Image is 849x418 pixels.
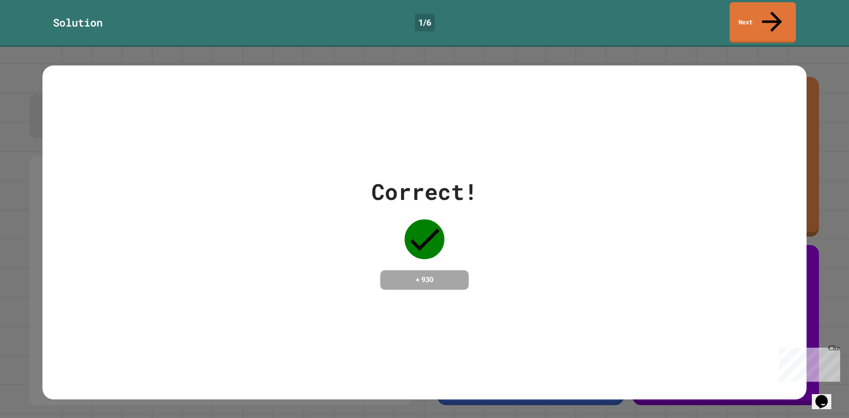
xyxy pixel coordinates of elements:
a: Next [730,2,796,43]
div: Solution [53,15,103,31]
div: 1 / 6 [415,14,435,31]
div: Chat with us now!Close [4,4,61,56]
iframe: chat widget [812,383,840,409]
div: Correct! [371,175,478,208]
iframe: chat widget [776,344,840,382]
h4: + 930 [389,275,460,285]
